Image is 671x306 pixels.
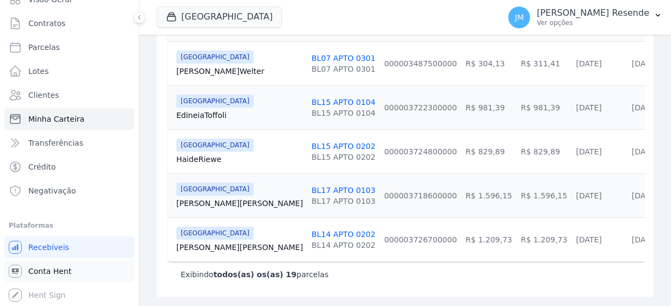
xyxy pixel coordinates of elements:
[4,13,134,34] a: Contratos
[4,156,134,178] a: Crédito
[312,64,375,74] div: BL07 APTO 0301
[4,180,134,202] a: Negativação
[4,260,134,282] a: Conta Hent
[312,196,375,207] div: BL17 APTO 0103
[516,85,571,129] td: R$ 981,39
[576,191,601,200] a: [DATE]
[312,54,375,63] a: BL07 APTO 0301
[576,147,601,156] a: [DATE]
[28,18,65,29] span: Contratos
[632,147,657,156] a: [DATE]
[384,191,457,200] a: 000003718600000
[28,90,59,101] span: Clientes
[461,129,516,173] td: R$ 829,89
[515,14,524,21] span: JM
[4,60,134,82] a: Lotes
[384,59,457,68] a: 000003487500000
[4,132,134,154] a: Transferências
[4,236,134,258] a: Recebíveis
[312,230,375,239] a: BL14 APTO 0202
[312,98,375,107] a: BL15 APTO 0104
[516,217,571,261] td: R$ 1.209,73
[537,18,649,27] p: Ver opções
[4,84,134,106] a: Clientes
[176,154,303,165] a: HaideRiewe
[384,147,457,156] a: 000003724800000
[576,235,601,244] a: [DATE]
[312,108,375,118] div: BL15 APTO 0104
[176,95,254,108] span: [GEOGRAPHIC_DATA]
[28,185,76,196] span: Negativação
[312,142,375,151] a: BL15 APTO 0202
[312,152,375,163] div: BL15 APTO 0202
[516,129,571,173] td: R$ 829,89
[537,8,649,18] p: [PERSON_NAME] Resende
[516,173,571,217] td: R$ 1.596,15
[576,59,601,68] a: [DATE]
[461,85,516,129] td: R$ 981,39
[28,138,83,148] span: Transferências
[176,242,303,253] a: [PERSON_NAME][PERSON_NAME]
[384,103,457,112] a: 000003722300000
[213,270,297,279] b: todos(as) os(as) 19
[176,51,254,64] span: [GEOGRAPHIC_DATA]
[176,198,303,209] a: [PERSON_NAME][PERSON_NAME]
[28,66,49,77] span: Lotes
[461,217,516,261] td: R$ 1.209,73
[176,227,254,240] span: [GEOGRAPHIC_DATA]
[28,42,60,53] span: Parcelas
[461,41,516,85] td: R$ 304,13
[516,41,571,85] td: R$ 311,41
[576,103,601,112] a: [DATE]
[632,235,657,244] a: [DATE]
[181,269,329,280] p: Exibindo parcelas
[28,266,71,277] span: Conta Hent
[632,103,657,112] a: [DATE]
[176,183,254,196] span: [GEOGRAPHIC_DATA]
[384,235,457,244] a: 000003726700000
[176,66,303,77] a: [PERSON_NAME]Welter
[500,2,671,33] button: JM [PERSON_NAME] Resende Ver opções
[28,161,56,172] span: Crédito
[632,59,657,68] a: [DATE]
[312,186,375,195] a: BL17 APTO 0103
[461,173,516,217] td: R$ 1.596,15
[157,7,282,27] button: [GEOGRAPHIC_DATA]
[4,36,134,58] a: Parcelas
[632,191,657,200] a: [DATE]
[312,240,375,251] div: BL14 APTO 0202
[28,242,69,253] span: Recebíveis
[176,110,303,121] a: EdineiaToffoli
[176,139,254,152] span: [GEOGRAPHIC_DATA]
[4,108,134,130] a: Minha Carteira
[9,219,130,232] div: Plataformas
[28,114,84,124] span: Minha Carteira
